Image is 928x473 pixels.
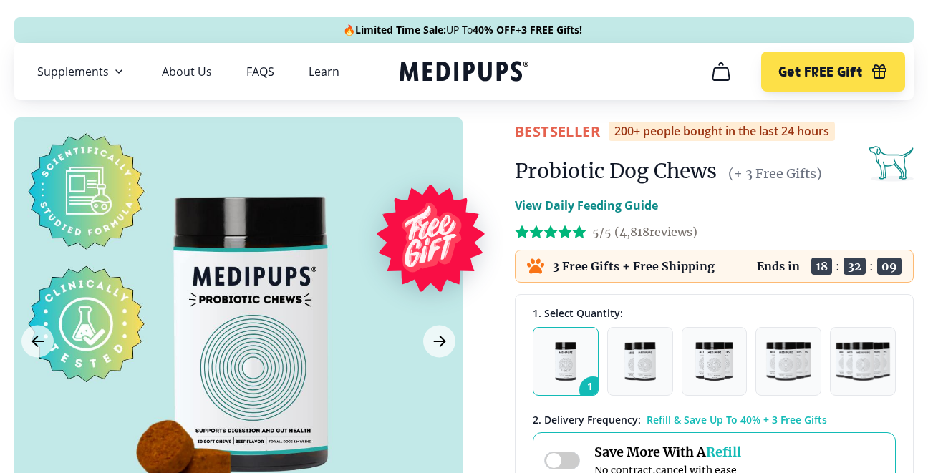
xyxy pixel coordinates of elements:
[594,444,741,460] span: Save More With A
[811,258,832,275] span: 18
[309,64,339,79] a: Learn
[533,327,599,396] button: 1
[400,58,528,87] a: Medipups
[836,259,840,273] span: :
[766,342,811,381] img: Pack of 4 - Natural Dog Supplements
[844,258,866,275] span: 32
[533,413,641,426] span: 2 . Delivery Frequency:
[869,259,874,273] span: :
[836,342,891,381] img: Pack of 5 - Natural Dog Supplements
[553,259,715,273] p: 3 Free Gifts + Free Shipping
[609,122,835,141] div: 200+ people bought in the last 24 hours
[778,64,862,80] span: Get FREE Gift
[21,326,54,358] button: Previous Image
[728,165,822,182] span: (+ 3 Free Gifts)
[877,258,902,275] span: 09
[579,376,606,404] span: 1
[37,64,109,79] span: Supplements
[555,342,577,381] img: Pack of 1 - Natural Dog Supplements
[592,225,697,239] span: 5/5 ( 4,818 reviews)
[343,23,582,37] span: 🔥 UP To +
[515,197,658,214] p: View Daily Feeding Guide
[162,64,212,79] a: About Us
[761,52,905,92] button: Get FREE Gift
[704,54,738,89] button: cart
[647,413,827,426] span: Refill & Save Up To 40% + 3 Free Gifts
[695,342,734,381] img: Pack of 3 - Natural Dog Supplements
[706,444,741,460] span: Refill
[757,259,800,273] p: Ends in
[624,342,656,381] img: Pack of 2 - Natural Dog Supplements
[515,158,717,184] h1: Probiotic Dog Chews
[246,64,274,79] a: FAQS
[515,122,600,141] span: BestSeller
[423,326,455,358] button: Next Image
[37,63,127,80] button: Supplements
[533,306,896,320] div: 1. Select Quantity:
